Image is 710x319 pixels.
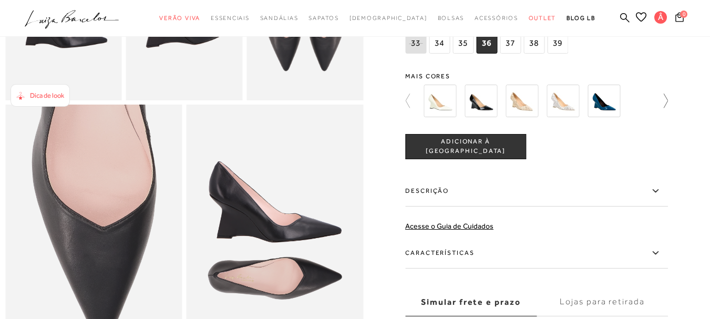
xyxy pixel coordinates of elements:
span: Acessórios [475,15,518,21]
button: Â [650,11,672,27]
img: SCARPIN EM COURO AZUL DENIM E SALTO ANABELA [588,85,620,117]
span: Outlet [529,15,557,21]
img: SCARPIN DE SALTO ANABELA EM COBRA METALIZADA OURO [506,85,538,117]
a: noSubCategoriesText [529,8,557,28]
span: 0 [680,11,687,18]
a: noSubCategoriesText [349,8,427,28]
span: 36 [476,34,497,54]
span: 33 [405,34,426,54]
label: Descrição [405,176,668,207]
span: Dica de look [30,91,64,99]
span: Bolsas [438,15,465,21]
a: noSubCategoriesText [159,8,200,28]
button: ADICIONAR À [GEOGRAPHIC_DATA] [405,134,526,159]
span: BLOG LB [567,15,595,21]
span: 34 [429,34,450,54]
a: noSubCategoriesText [475,8,518,28]
span: ADICIONAR À [GEOGRAPHIC_DATA] [406,138,526,156]
span: 35 [452,34,474,54]
a: Acesse o Guia de Cuidados [405,222,493,230]
span: 38 [523,34,544,54]
span: Â [654,11,667,24]
a: noSubCategoriesText [438,8,465,28]
span: 39 [547,34,568,54]
a: noSubCategoriesText [308,8,338,28]
label: Lojas para retirada [537,288,668,316]
a: BLOG LB [567,8,595,28]
img: SCARPIN ANABELA VERNIZ PRETO [465,85,497,117]
span: 37 [500,34,521,54]
a: noSubCategoriesText [260,8,299,28]
span: [DEMOGRAPHIC_DATA] [349,15,427,21]
label: Simular frete e prazo [405,288,537,316]
span: Essenciais [211,15,250,21]
img: SCARPIN ANABELA VERNIZ OFF WHITE [424,85,456,117]
span: Mais cores [405,73,668,79]
span: Sandálias [260,15,299,21]
a: noSubCategoriesText [211,8,250,28]
span: Verão Viva [159,15,200,21]
label: Características [405,238,668,269]
span: Sapatos [308,15,338,21]
img: SCARPIN DE SALTO ANABELA EM COBRA METALIZADA PRATA [547,85,579,117]
button: 0 [672,12,687,26]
